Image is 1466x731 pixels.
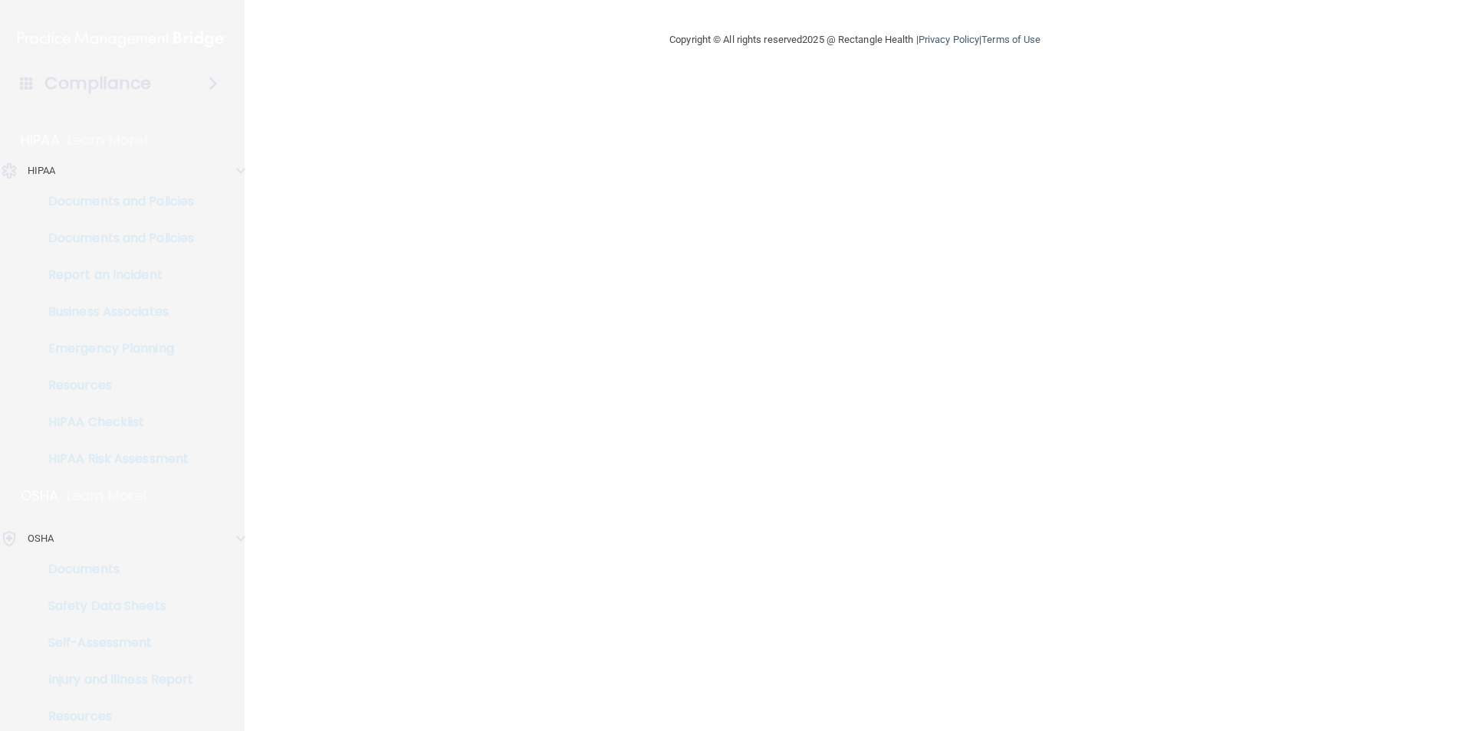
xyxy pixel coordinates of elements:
[28,529,54,548] p: OSHA
[10,709,219,724] p: Resources
[18,24,226,54] img: PMB logo
[28,162,56,180] p: HIPAA
[10,231,219,246] p: Documents and Policies
[575,15,1135,64] div: Copyright © All rights reserved 2025 @ Rectangle Health | |
[10,672,219,687] p: Injury and Illness Report
[21,131,60,149] p: HIPAA
[10,194,219,209] p: Documents and Policies
[67,487,148,505] p: Learn More!
[67,131,149,149] p: Learn More!
[10,451,219,467] p: HIPAA Risk Assessment
[981,34,1040,45] a: Terms of Use
[21,487,59,505] p: OSHA
[919,34,979,45] a: Privacy Policy
[44,73,151,94] h4: Compliance
[10,415,219,430] p: HIPAA Checklist
[10,635,219,651] p: Self-Assessment
[10,598,219,614] p: Safety Data Sheets
[10,267,219,283] p: Report an Incident
[10,341,219,356] p: Emergency Planning
[10,562,219,577] p: Documents
[10,304,219,320] p: Business Associates
[10,378,219,393] p: Resources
